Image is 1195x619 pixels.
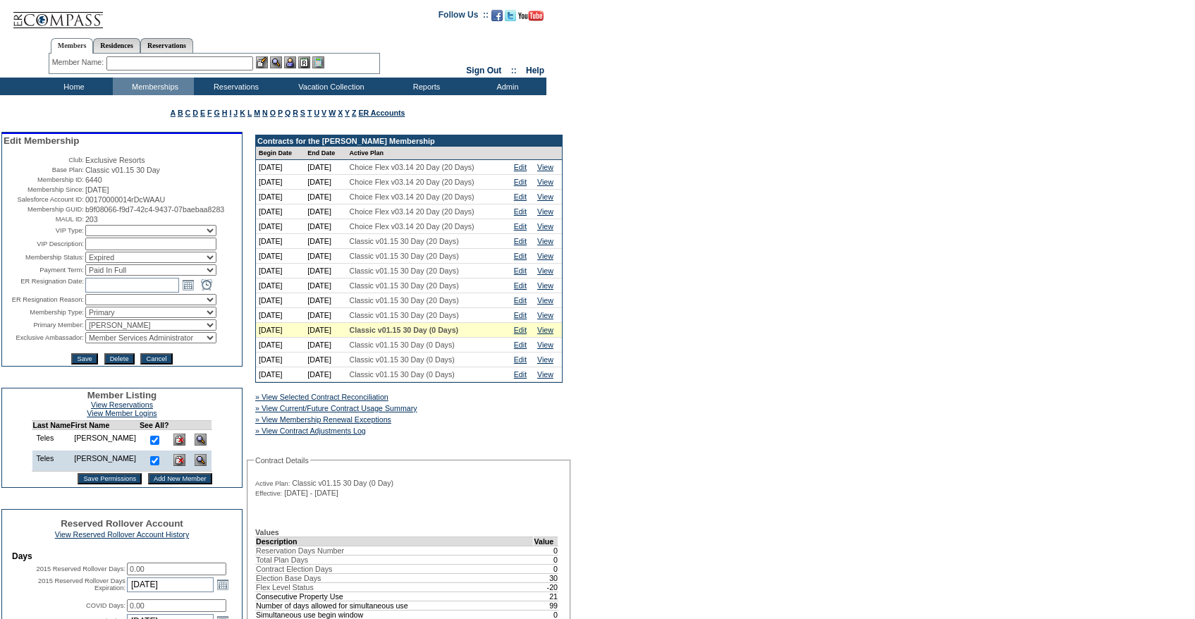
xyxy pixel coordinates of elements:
[55,530,190,539] a: View Reserved Rollover Account History
[61,518,183,529] span: Reserved Rollover Account
[256,574,321,582] span: Election Base Days
[255,489,282,498] span: Effective:
[256,56,268,68] img: b_edit.gif
[292,479,393,487] span: Classic v01.15 30 Day (0 Day)
[256,601,534,610] td: Number of days allowed for simultaneous use
[4,277,84,293] td: ER Resignation Date:
[256,234,305,249] td: [DATE]
[350,281,459,290] span: Classic v01.15 30 Day (20 Days)
[275,78,384,95] td: Vacation Collection
[256,537,534,546] td: Description
[256,338,305,353] td: [DATE]
[537,296,553,305] a: View
[537,266,553,275] a: View
[350,296,459,305] span: Classic v01.15 30 Day (20 Days)
[514,355,527,364] a: Edit
[4,252,84,263] td: Membership Status:
[305,308,346,323] td: [DATE]
[233,109,238,117] a: J
[350,311,459,319] span: Classic v01.15 30 Day (20 Days)
[505,10,516,21] img: Follow us on Twitter
[256,353,305,367] td: [DATE]
[537,370,553,379] a: View
[285,109,290,117] a: Q
[305,160,346,175] td: [DATE]
[518,14,544,23] a: Subscribe to our YouTube Channel
[71,421,140,430] td: First Name
[32,78,113,95] td: Home
[256,219,305,234] td: [DATE]
[534,555,558,564] td: 0
[537,341,553,349] a: View
[4,225,84,236] td: VIP Type:
[222,109,228,117] a: H
[171,109,176,117] a: A
[534,564,558,573] td: 0
[256,308,305,323] td: [DATE]
[305,293,346,308] td: [DATE]
[534,610,558,619] td: 0
[305,190,346,204] td: [DATE]
[534,573,558,582] td: 30
[256,160,305,175] td: [DATE]
[240,109,245,117] a: K
[140,421,169,430] td: See All?
[537,237,553,245] a: View
[305,147,346,160] td: End Date
[86,602,125,609] label: COVID Days:
[305,338,346,353] td: [DATE]
[350,192,474,201] span: Choice Flex v03.14 20 Day (20 Days)
[255,427,366,435] a: » View Contract Adjustments Log
[85,176,102,184] span: 6440
[514,370,527,379] a: Edit
[71,430,140,451] td: [PERSON_NAME]
[178,109,183,117] a: B
[491,14,503,23] a: Become our fan on Facebook
[350,341,455,349] span: Classic v01.15 30 Day (0 Days)
[537,192,553,201] a: View
[85,195,165,204] span: 00170000014rDcWAAU
[52,56,106,68] div: Member Name:
[256,264,305,278] td: [DATE]
[78,473,142,484] input: Save Permissions
[87,409,157,417] a: View Member Logins
[256,204,305,219] td: [DATE]
[256,278,305,293] td: [DATE]
[93,38,140,53] a: Residences
[439,8,489,25] td: Follow Us ::
[338,109,343,117] a: X
[71,451,140,472] td: [PERSON_NAME]
[505,14,516,23] a: Follow us on Twitter
[514,252,527,260] a: Edit
[36,565,125,572] label: 2015 Reserved Rollover Days:
[350,207,474,216] span: Choice Flex v03.14 20 Day (20 Days)
[38,577,125,592] label: 2015 Reserved Rollover Days Expiration:
[329,109,336,117] a: W
[350,178,474,186] span: Choice Flex v03.14 20 Day (20 Days)
[247,109,252,117] a: L
[514,163,527,171] a: Edit
[358,109,405,117] a: ER Accounts
[256,249,305,264] td: [DATE]
[534,592,558,601] td: 21
[4,166,84,174] td: Base Plan:
[194,78,275,95] td: Reservations
[262,109,268,117] a: N
[215,577,231,592] a: Open the calendar popup.
[350,163,474,171] span: Choice Flex v03.14 20 Day (20 Days)
[312,56,324,68] img: b_calculator.gif
[537,252,553,260] a: View
[207,109,212,117] a: F
[256,135,562,147] td: Contracts for the [PERSON_NAME] Membership
[256,592,534,601] td: Consecutive Property Use
[185,109,191,117] a: C
[526,66,544,75] a: Help
[270,109,276,117] a: O
[514,222,527,231] a: Edit
[514,281,527,290] a: Edit
[254,109,260,117] a: M
[305,367,346,382] td: [DATE]
[307,109,312,117] a: T
[465,78,546,95] td: Admin
[534,537,558,546] td: Value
